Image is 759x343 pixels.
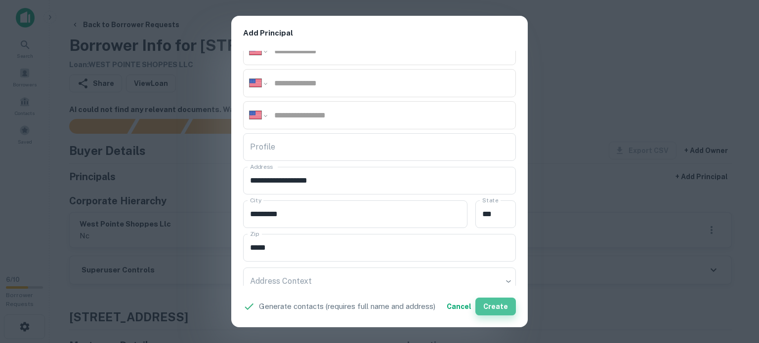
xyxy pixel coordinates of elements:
[231,16,528,51] h2: Add Principal
[259,301,435,312] p: Generate contacts (requires full name and address)
[482,196,498,204] label: State
[475,298,516,315] button: Create
[710,264,759,311] iframe: Chat Widget
[250,196,261,204] label: City
[250,229,259,238] label: Zip
[250,162,273,171] label: Address
[243,267,516,295] div: ​
[443,298,475,315] button: Cancel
